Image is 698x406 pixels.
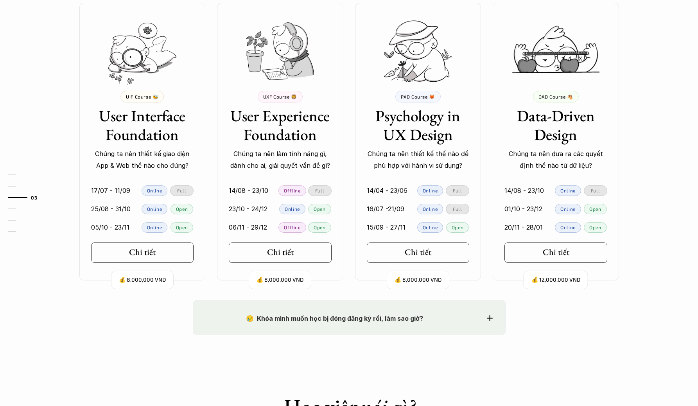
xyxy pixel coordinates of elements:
p: Online [560,225,576,230]
h5: Chi tiết [543,247,569,257]
p: Online [560,188,576,193]
p: DAD Course 🐴 [538,94,573,99]
p: 💰 8,000,000 VND [119,275,166,285]
p: PXD Course 🦊 [401,94,435,99]
p: Online [285,206,300,212]
strong: 03 [31,194,37,200]
strong: 😢 Khóa mình muốn học bị đóng đăng ký rồi, làm sao giờ? [246,314,423,322]
p: Online [560,206,576,212]
p: Open [176,225,188,230]
a: Chi tiết [229,243,332,263]
a: Chi tiết [504,243,607,263]
p: 14/08 - 23/10 [229,185,268,196]
p: 15/09 - 27/11 [367,221,406,233]
p: Full [453,206,462,212]
p: 💰 12,000,000 VND [531,275,580,285]
h3: User Experience Foundation [229,106,332,144]
a: 03 [8,193,45,202]
p: 20/11 - 28/01 [504,221,543,233]
p: Online [147,206,162,212]
p: Full [591,188,600,193]
h3: Psychology in UX Design [367,106,470,144]
h5: Chi tiết [405,247,431,257]
p: UIF Course 🐝 [126,94,158,99]
p: Chúng ta nên làm tính năng gì, dành cho ai, giải quyết vấn đề gì? [229,148,332,172]
p: Online [147,225,162,230]
p: Open [589,206,601,212]
p: Online [423,188,438,193]
h5: Chi tiết [129,247,156,257]
p: Open [452,225,463,230]
p: Chúng ta nên đưa ra các quyết định thế nào từ dữ liệu? [504,148,607,172]
p: 17/07 - 11/09 [91,185,130,196]
p: 💰 8,000,000 VND [395,275,441,285]
p: Full [453,188,462,193]
p: 06/11 - 29/12 [229,221,267,233]
p: 14/04 - 23/06 [367,185,407,196]
p: Full [315,188,324,193]
p: 01/10 - 23/12 [504,203,542,215]
p: Online [423,206,438,212]
p: 14/08 - 23/10 [504,185,544,196]
p: Open [176,206,188,212]
p: Full [177,188,186,193]
p: 25/08 - 31/10 [91,203,131,215]
h3: Data-Driven Design [504,106,607,144]
p: Open [314,225,325,230]
p: Offline [284,188,300,193]
p: Online [147,188,162,193]
p: Chúng ta nên thiết kế giao diện App & Web thế nào cho đúng? [91,148,194,172]
p: UXF Course 🦁 [263,94,297,99]
p: 05/10 - 23/11 [91,221,129,233]
a: Chi tiết [91,243,194,263]
h5: Chi tiết [267,247,294,257]
p: Online [423,225,438,230]
p: 💰 8,000,000 VND [257,275,303,285]
p: Chúng ta nên thiết kế thế nào để phù hợp với hành vi sử dụng? [367,148,470,172]
p: 23/10 - 24/12 [229,203,267,215]
p: Open [589,225,601,230]
p: 16/07 -21/09 [367,203,404,215]
p: Offline [284,225,300,230]
a: Chi tiết [367,243,470,263]
p: Open [314,206,325,212]
h3: User Interface Foundation [91,106,194,144]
